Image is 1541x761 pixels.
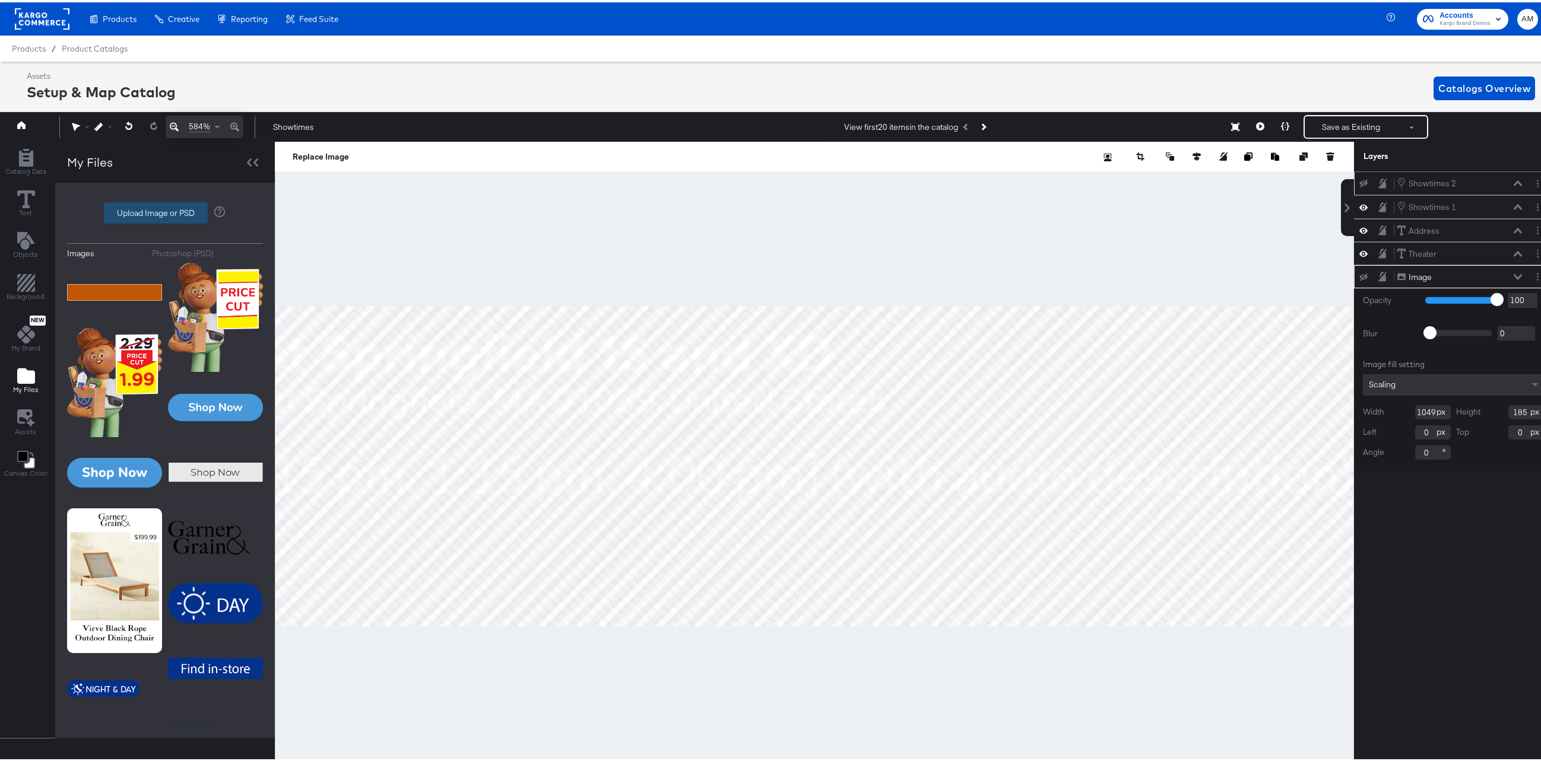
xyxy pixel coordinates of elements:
[1457,424,1470,435] label: Top
[1409,269,1432,281] div: Image
[67,246,144,257] button: Images
[1439,7,1491,20] span: Accounts
[8,403,44,438] button: Assets
[1363,326,1416,337] label: Blur
[1397,246,1437,258] button: Theater
[153,246,264,257] button: Photoshop (PSD)
[975,114,991,135] button: Next Product
[20,206,33,215] span: Text
[1409,246,1437,257] div: Theater
[1397,222,1440,235] button: Address
[1397,174,1457,187] button: Showtimes 2
[7,289,45,299] span: Background
[1305,114,1397,135] button: Save as Existing
[1417,7,1508,27] button: AccountsKargo Brand Demos
[189,119,211,130] span: 584%
[13,383,39,392] span: My Files
[27,79,176,100] div: Setup & Map Catalog
[153,246,214,257] div: Photoshop (PSD)
[1517,7,1538,27] button: AM
[1363,424,1377,435] label: Left
[844,119,958,130] div: View first 20 items in the catalog
[11,341,40,351] span: My Brand
[1438,78,1530,94] span: Catalogs Overview
[1434,74,1535,98] button: Catalogs Overview
[1397,269,1432,281] button: Image
[299,12,338,21] span: Feed Suite
[231,12,268,21] span: Reporting
[5,164,46,174] span: Catalog Data
[1369,377,1396,387] span: Scaling
[6,362,46,396] button: Add Files
[293,148,349,160] button: Replace Image
[27,68,176,79] div: Assets
[7,227,46,261] button: Add Text
[1271,150,1279,158] svg: Paste image
[1363,404,1384,415] label: Width
[1244,148,1256,160] button: Copy image
[30,314,46,322] span: New
[1409,223,1439,234] div: Address
[1409,199,1456,211] div: Showtimes 1
[46,42,62,51] span: /
[4,466,47,476] span: Canvas Color
[4,310,47,354] button: NewMy Brand
[14,247,39,257] span: Objects
[1364,148,1485,160] div: Layers
[1363,444,1384,456] label: Angle
[1363,292,1416,304] label: Opacity
[1409,176,1456,187] div: Showtimes 2
[1457,404,1481,415] label: Height
[67,151,113,168] div: My Files
[67,246,94,257] div: Images
[1522,10,1533,24] span: AM
[12,42,46,51] span: Products
[1104,151,1112,159] svg: Remove background
[1439,17,1491,26] span: Kargo Brand Demos
[168,12,199,21] span: Creative
[10,186,42,219] button: Text
[103,12,137,21] span: Products
[1397,198,1457,211] button: Showtimes 1
[15,425,37,434] span: Assets
[1271,148,1283,160] button: Paste image
[1244,150,1253,158] svg: Copy image
[62,42,128,51] a: Product Catalogs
